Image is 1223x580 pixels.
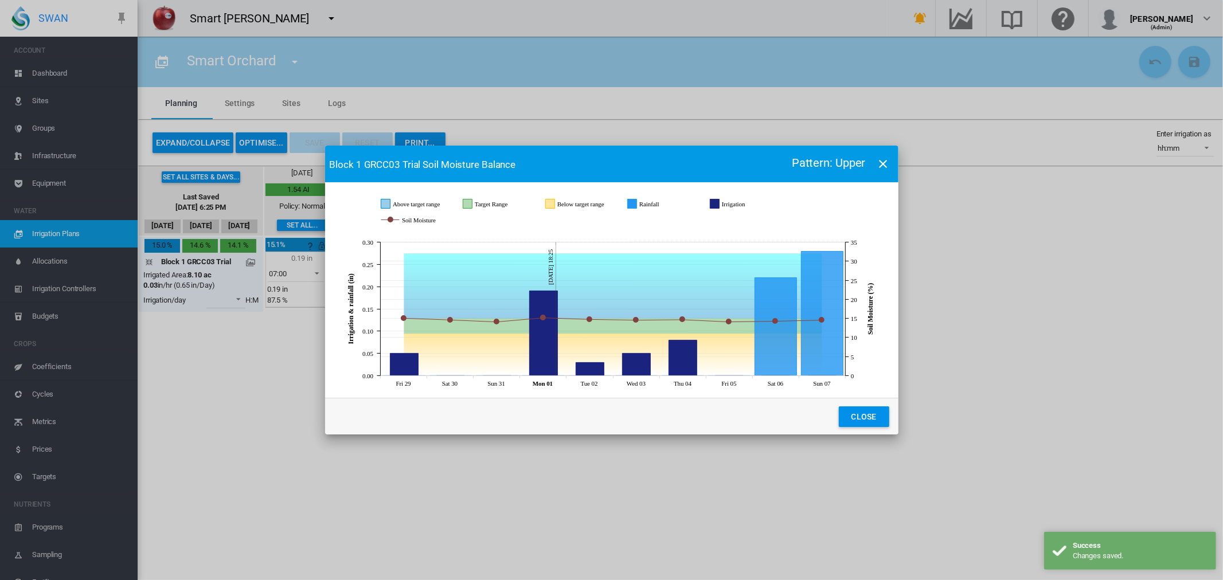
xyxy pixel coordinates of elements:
[722,381,737,387] tspan: Fri 05
[814,381,831,387] tspan: Sun 07
[488,381,505,387] tspan: Sun 31
[533,381,553,387] tspan: Mon 01
[330,159,516,170] span: Block 1 GRCC03 Trial Soil Moisture Balance
[792,156,866,170] span: Pattern: Upper
[872,152,895,175] button: icon-close
[1073,551,1208,561] div: Changes saved.
[851,373,854,379] tspan: 0
[680,317,685,322] circle: Soil Moisture Sep 04, 2025 14.6513
[362,261,373,268] tspan: 0.25
[587,317,592,322] circle: Soil Moisture Sep 02, 2025 14.7333
[710,199,780,209] g: Irrigation
[839,406,889,427] button: Close
[448,318,452,322] circle: Soil Moisture Aug 30, 2025 14.5897
[390,354,419,376] g: Irrigation Aug 29, 2025 0.05
[442,381,458,387] tspan: Sat 30
[362,373,373,379] tspan: 0.00
[755,278,797,376] g: Rainfall Sep 06, 2025 0.22
[627,199,697,209] g: Rainfall
[851,277,857,284] tspan: 25
[851,296,857,303] tspan: 20
[726,319,731,324] circle: Soil Moisture Sep 05, 2025 14.081752224653535
[362,239,373,246] tspan: 0.30
[851,239,857,246] tspan: 35
[669,340,697,376] g: Irrigation Sep 04, 2025 0.08
[362,306,373,313] tspan: 0.15
[627,381,646,387] tspan: Wed 03
[768,381,784,387] tspan: Sat 06
[802,252,843,376] g: Rainfall Sep 07, 2025 0.28
[541,315,545,320] circle: Soil Moisture Sep 01, 2025 15.1446
[381,215,460,225] g: Soil Moisture
[362,284,373,291] tspan: 0.20
[362,328,373,335] tspan: 0.10
[623,354,651,376] g: Irrigation Sep 03, 2025 0.05
[866,283,874,335] tspan: Soil Moisture (%)
[773,319,777,323] circle: Soil Moisture Sep 06, 2025 14.257696790663749
[530,291,558,376] g: Irrigation Sep 01, 2025 0.19
[381,199,451,209] g: Above target range
[463,199,533,209] g: Target Range
[851,258,857,265] tspan: 30
[576,363,604,376] g: Irrigation Sep 02, 2025 0.03
[547,249,554,285] tspan: [DATE] 18:25
[819,318,824,322] circle: Soil Moisture Sep 07, 2025 14.542525382932165
[851,315,857,322] tspan: 15
[401,316,406,320] circle: Soil Moisture Aug 29, 2025 15.0365
[396,381,412,387] tspan: Fri 29
[581,381,598,387] tspan: Tue 02
[347,273,355,344] tspan: Irrigation & rainfall (in)
[674,381,691,387] tspan: Thu 04
[877,157,890,171] md-icon: icon-close
[545,199,615,209] g: Below target range
[851,334,857,341] tspan: 10
[1073,540,1208,551] div: Success
[851,354,854,360] tspan: 5
[325,146,898,434] md-dialog: JavaScript chart ...
[362,350,373,357] tspan: 0.05
[494,319,499,324] circle: Soil Moisture Aug 31, 2025 14.0779
[634,318,638,322] circle: Soil Moisture Sep 03, 2025 14.537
